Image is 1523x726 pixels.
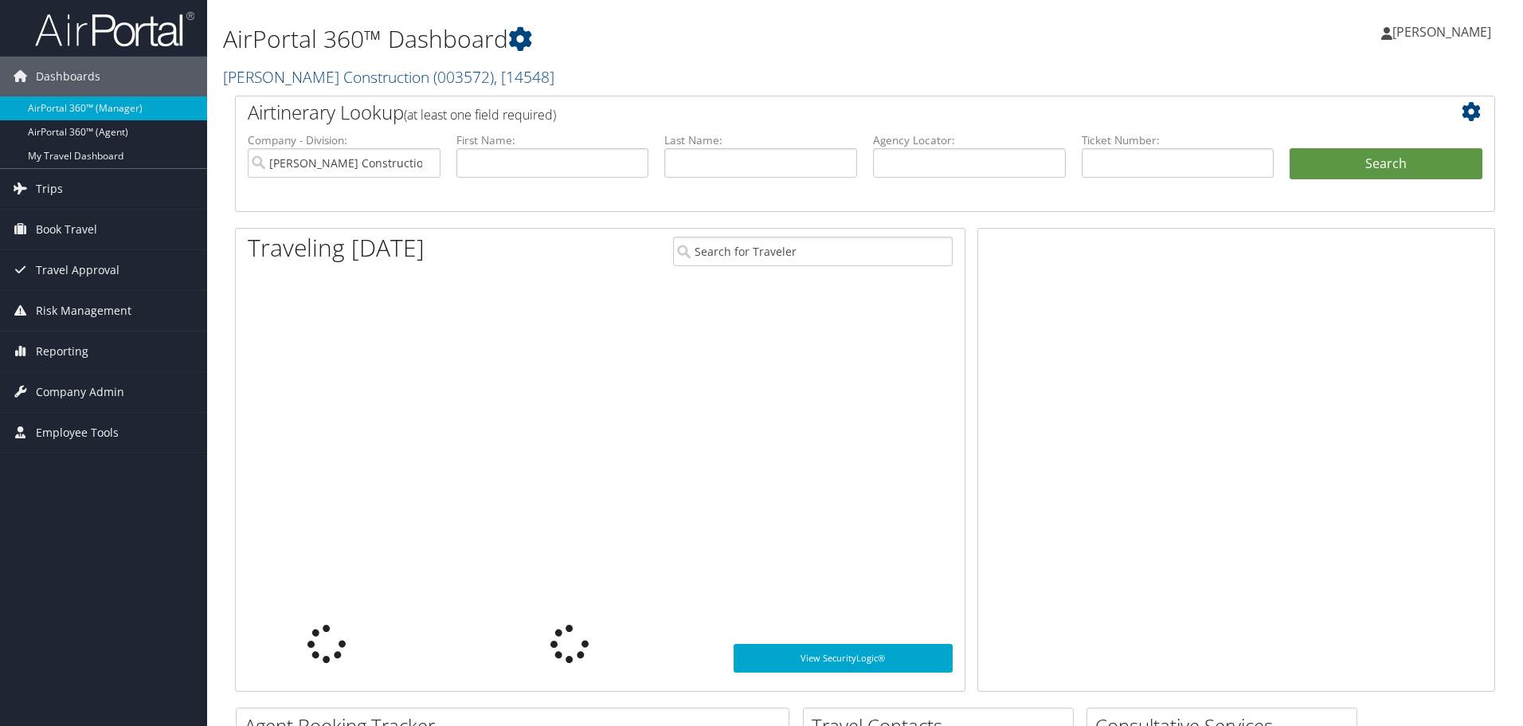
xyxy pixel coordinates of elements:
a: View SecurityLogic® [734,644,953,673]
span: Book Travel [36,210,97,249]
label: Last Name: [664,132,857,148]
span: (at least one field required) [404,106,556,124]
span: Risk Management [36,291,131,331]
button: Search [1290,148,1482,180]
label: Agency Locator: [873,132,1066,148]
a: [PERSON_NAME] Construction [223,66,554,88]
input: Search for Traveler [673,237,953,266]
h2: Airtinerary Lookup [248,99,1377,126]
h1: AirPortal 360™ Dashboard [223,22,1079,56]
span: Company Admin [36,372,124,412]
img: airportal-logo.png [35,10,194,48]
span: Employee Tools [36,413,119,453]
span: Dashboards [36,57,100,96]
label: Ticket Number: [1082,132,1274,148]
a: [PERSON_NAME] [1381,8,1507,56]
span: , [ 14548 ] [494,66,554,88]
span: Reporting [36,332,88,371]
h1: Traveling [DATE] [248,231,425,265]
span: [PERSON_NAME] [1392,23,1491,41]
label: Company - Division: [248,132,440,148]
span: Travel Approval [36,250,119,290]
label: First Name: [456,132,649,148]
span: ( 003572 ) [433,66,494,88]
span: Trips [36,169,63,209]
